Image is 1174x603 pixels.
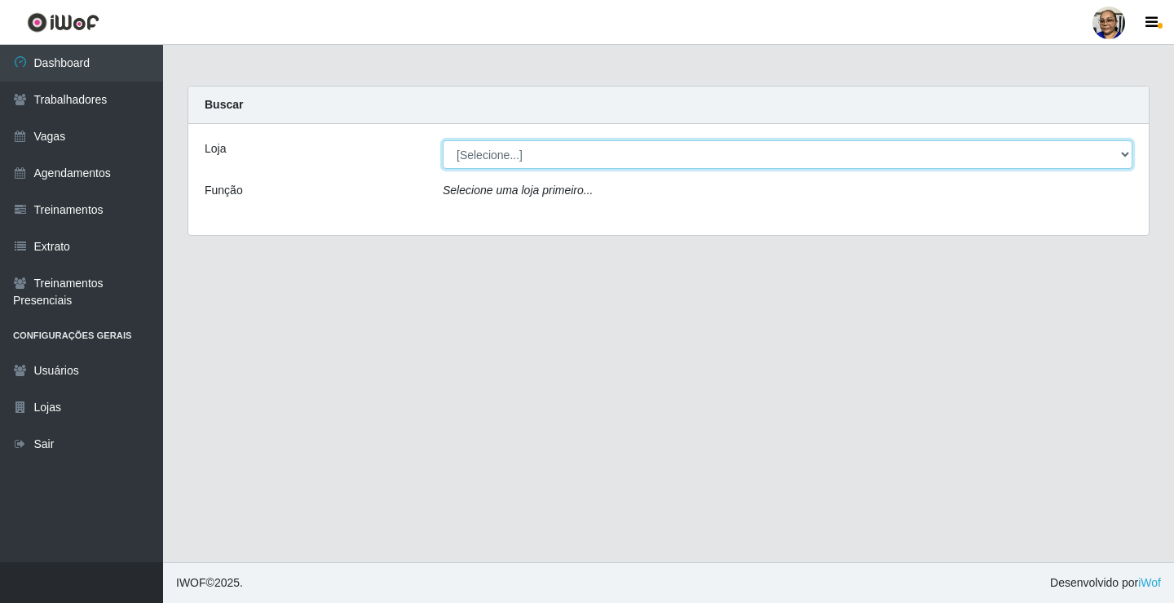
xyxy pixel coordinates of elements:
[176,576,206,589] span: IWOF
[205,182,243,199] label: Função
[1138,576,1161,589] a: iWof
[1050,574,1161,592] span: Desenvolvido por
[27,12,99,33] img: CoreUI Logo
[205,98,243,111] strong: Buscar
[176,574,243,592] span: © 2025 .
[205,140,226,157] label: Loja
[443,184,593,197] i: Selecione uma loja primeiro...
